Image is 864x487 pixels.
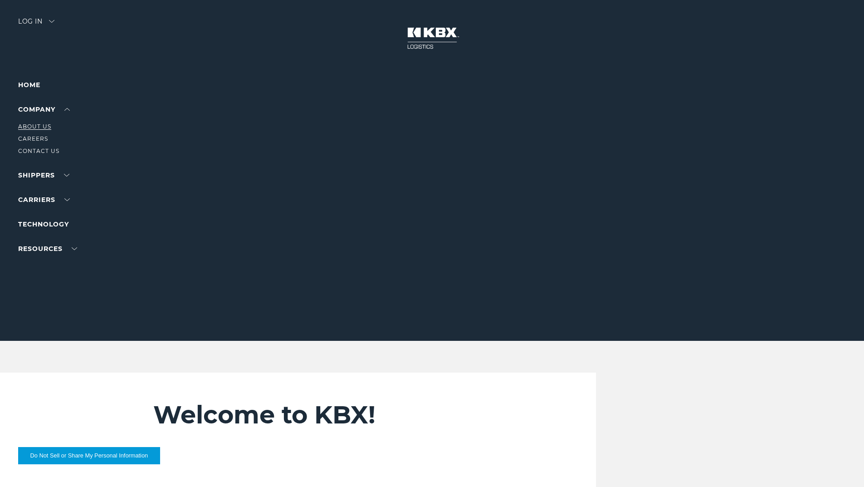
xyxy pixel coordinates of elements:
[18,447,160,464] button: Do Not Sell or Share My Personal Information
[18,18,54,31] div: Log in
[18,123,51,130] a: About Us
[18,196,70,204] a: Carriers
[18,81,40,89] a: Home
[18,105,70,113] a: Company
[18,220,69,228] a: Technology
[153,400,542,430] h2: Welcome to KBX!
[819,443,864,487] iframe: Chat Widget
[18,148,59,154] a: Contact Us
[18,171,69,179] a: SHIPPERS
[49,20,54,23] img: arrow
[398,18,466,58] img: kbx logo
[18,135,48,142] a: Careers
[18,245,77,253] a: RESOURCES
